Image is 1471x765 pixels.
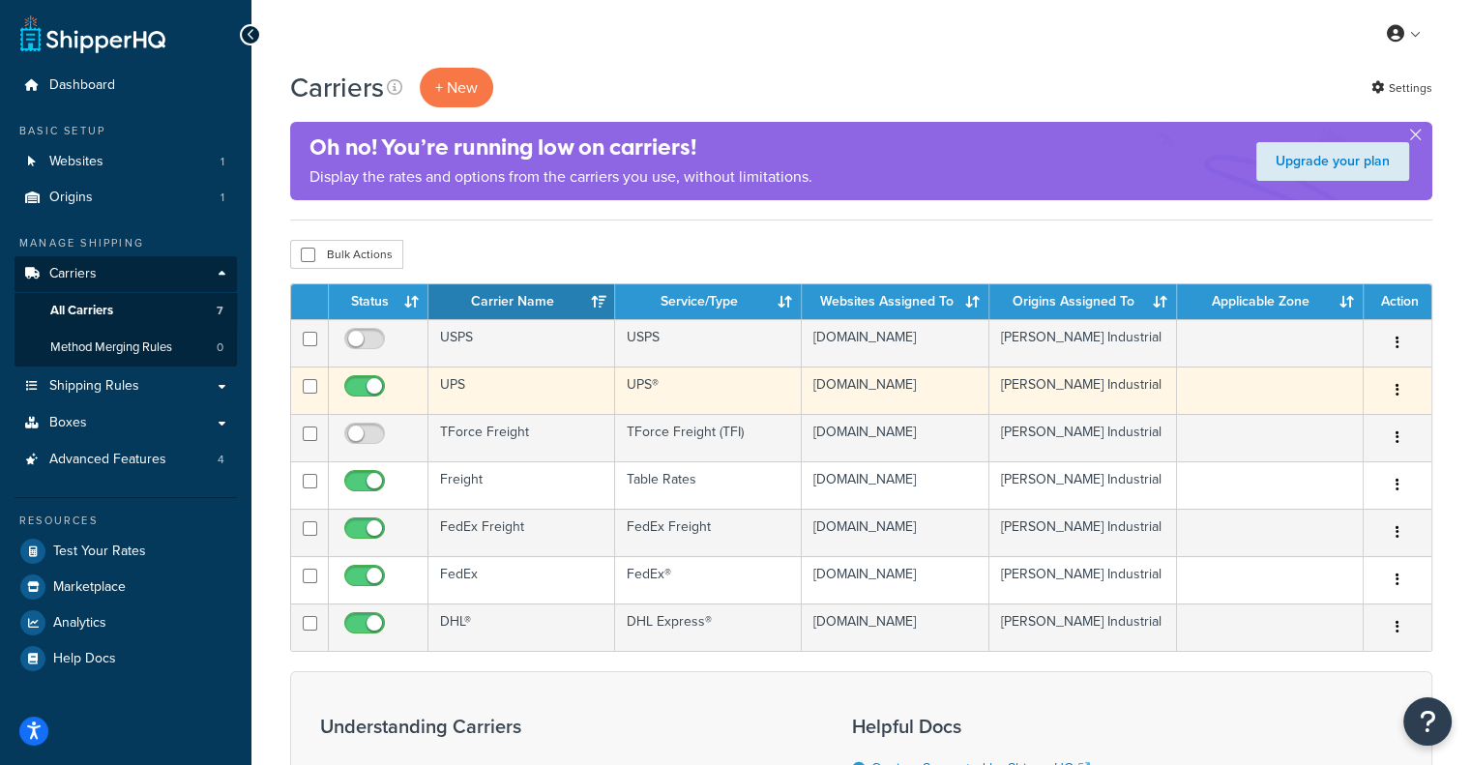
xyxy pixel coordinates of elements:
[50,339,172,356] span: Method Merging Rules
[428,284,615,319] th: Carrier Name: activate to sort column ascending
[989,414,1177,461] td: [PERSON_NAME] Industrial
[420,68,493,107] button: + New
[15,235,237,251] div: Manage Shipping
[802,461,989,509] td: [DOMAIN_NAME]
[49,415,87,431] span: Boxes
[53,615,106,632] span: Analytics
[50,303,113,319] span: All Carriers
[15,405,237,441] a: Boxes
[1256,142,1409,181] a: Upgrade your plan
[802,367,989,414] td: [DOMAIN_NAME]
[15,641,237,676] a: Help Docs
[852,716,1104,737] h3: Helpful Docs
[15,256,237,367] li: Carriers
[428,319,615,367] td: USPS
[49,266,97,282] span: Carriers
[615,509,802,556] td: FedEx Freight
[1371,74,1432,102] a: Settings
[217,339,223,356] span: 0
[615,461,802,509] td: Table Rates
[615,367,802,414] td: UPS®
[15,180,237,216] a: Origins 1
[15,442,237,478] a: Advanced Features 4
[49,378,139,395] span: Shipping Rules
[15,330,237,366] a: Method Merging Rules 0
[15,330,237,366] li: Method Merging Rules
[1177,284,1364,319] th: Applicable Zone: activate to sort column ascending
[53,651,116,667] span: Help Docs
[290,240,403,269] button: Bulk Actions
[802,319,989,367] td: [DOMAIN_NAME]
[15,68,237,103] a: Dashboard
[15,368,237,404] a: Shipping Rules
[428,367,615,414] td: UPS
[428,603,615,651] td: DHL®
[49,190,93,206] span: Origins
[989,509,1177,556] td: [PERSON_NAME] Industrial
[802,414,989,461] td: [DOMAIN_NAME]
[320,716,804,737] h3: Understanding Carriers
[615,284,802,319] th: Service/Type: activate to sort column ascending
[309,163,812,191] p: Display the rates and options from the carriers you use, without limitations.
[53,579,126,596] span: Marketplace
[1364,284,1431,319] th: Action
[802,603,989,651] td: [DOMAIN_NAME]
[15,442,237,478] li: Advanced Features
[15,123,237,139] div: Basic Setup
[15,534,237,569] a: Test Your Rates
[615,319,802,367] td: USPS
[15,144,237,180] li: Websites
[1403,697,1452,746] button: Open Resource Center
[428,461,615,509] td: Freight
[309,132,812,163] h4: Oh no! You’re running low on carriers!
[428,509,615,556] td: FedEx Freight
[221,154,224,170] span: 1
[615,414,802,461] td: TForce Freight (TFI)
[802,284,989,319] th: Websites Assigned To: activate to sort column ascending
[15,605,237,640] a: Analytics
[221,190,224,206] span: 1
[15,293,237,329] li: All Carriers
[329,284,428,319] th: Status: activate to sort column ascending
[989,319,1177,367] td: [PERSON_NAME] Industrial
[20,15,165,53] a: ShipperHQ Home
[49,154,103,170] span: Websites
[290,69,384,106] h1: Carriers
[989,603,1177,651] td: [PERSON_NAME] Industrial
[989,284,1177,319] th: Origins Assigned To: activate to sort column ascending
[615,603,802,651] td: DHL Express®
[217,303,223,319] span: 7
[53,544,146,560] span: Test Your Rates
[218,452,224,468] span: 4
[15,293,237,329] a: All Carriers 7
[49,77,115,94] span: Dashboard
[802,509,989,556] td: [DOMAIN_NAME]
[15,256,237,292] a: Carriers
[428,414,615,461] td: TForce Freight
[989,556,1177,603] td: [PERSON_NAME] Industrial
[989,461,1177,509] td: [PERSON_NAME] Industrial
[989,367,1177,414] td: [PERSON_NAME] Industrial
[15,570,237,604] a: Marketplace
[15,180,237,216] li: Origins
[49,452,166,468] span: Advanced Features
[802,556,989,603] td: [DOMAIN_NAME]
[428,556,615,603] td: FedEx
[615,556,802,603] td: FedEx®
[15,144,237,180] a: Websites 1
[15,513,237,529] div: Resources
